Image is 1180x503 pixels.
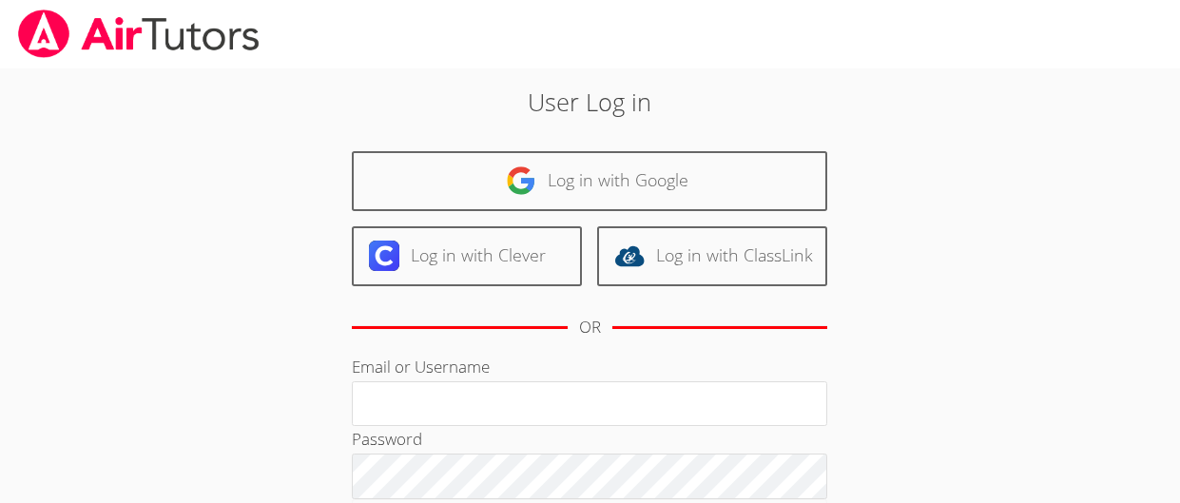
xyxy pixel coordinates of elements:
label: Email or Username [352,356,490,377]
img: google-logo-50288ca7cdecda66e5e0955fdab243c47b7ad437acaf1139b6f446037453330a.svg [506,165,536,196]
img: classlink-logo-d6bb404cc1216ec64c9a2012d9dc4662098be43eaf13dc465df04b49fa7ab582.svg [614,241,645,271]
div: OR [579,314,601,341]
a: Log in with ClassLink [597,226,827,286]
label: Password [352,428,422,450]
a: Log in with Google [352,151,827,211]
a: Log in with Clever [352,226,582,286]
h2: User Log in [271,84,908,120]
img: airtutors_banner-c4298cdbf04f3fff15de1276eac7730deb9818008684d7c2e4769d2f7ddbe033.png [16,10,261,58]
img: clever-logo-6eab21bc6e7a338710f1a6ff85c0baf02591cd810cc4098c63d3a4b26e2feb20.svg [369,241,399,271]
